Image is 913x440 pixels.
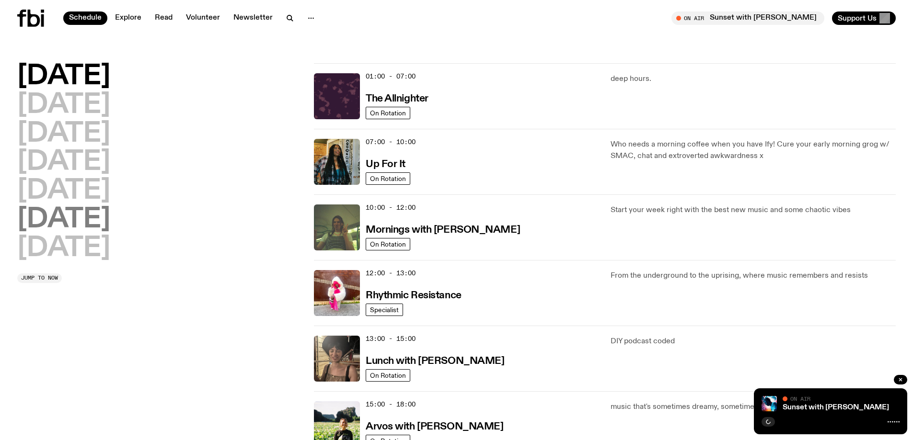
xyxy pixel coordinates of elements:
[366,291,462,301] h3: Rhythmic Resistance
[314,270,360,316] img: Attu crouches on gravel in front of a brown wall. They are wearing a white fur coat with a hood, ...
[611,139,896,162] p: Who needs a morning coffee when you have Ify! Cure your early morning grog w/ SMAC, chat and extr...
[366,94,428,104] h3: The Allnighter
[17,235,110,262] button: [DATE]
[63,11,107,25] a: Schedule
[366,400,416,409] span: 15:00 - 18:00
[838,14,877,23] span: Support Us
[180,11,226,25] a: Volunteer
[17,273,62,283] button: Jump to now
[611,336,896,347] p: DIY podcast coded
[366,158,405,169] a: Up For It
[366,369,410,382] a: On Rotation
[366,225,520,235] h3: Mornings with [PERSON_NAME]
[370,240,406,248] span: On Rotation
[17,92,110,119] button: [DATE]
[366,334,416,343] span: 13:00 - 15:00
[21,275,58,281] span: Jump to now
[366,422,503,432] h3: Arvos with [PERSON_NAME]
[366,420,503,432] a: Arvos with [PERSON_NAME]
[366,159,405,169] h3: Up For It
[671,11,824,25] button: On AirSunset with [PERSON_NAME]
[370,306,399,313] span: Specialist
[370,372,406,379] span: On Rotation
[366,137,416,147] span: 07:00 - 10:00
[366,92,428,104] a: The Allnighter
[109,11,147,25] a: Explore
[366,356,504,366] h3: Lunch with [PERSON_NAME]
[17,121,110,147] button: [DATE]
[366,72,416,81] span: 01:00 - 07:00
[366,269,416,278] span: 12:00 - 13:00
[366,107,410,119] a: On Rotation
[366,238,410,250] a: On Rotation
[783,404,889,411] a: Sunset with [PERSON_NAME]
[149,11,178,25] a: Read
[762,396,777,411] img: Simon Caldwell stands side on, looking downwards. He has headphones on. Behind him is a brightly ...
[366,354,504,366] a: Lunch with [PERSON_NAME]
[790,395,810,402] span: On Air
[17,149,110,176] button: [DATE]
[366,203,416,212] span: 10:00 - 12:00
[366,223,520,235] a: Mornings with [PERSON_NAME]
[17,206,110,233] button: [DATE]
[366,289,462,301] a: Rhythmic Resistance
[314,204,360,250] img: Jim Kretschmer in a really cute outfit with cute braids, standing on a train holding up a peace s...
[370,175,406,182] span: On Rotation
[611,401,896,413] p: music that's sometimes dreamy, sometimes fast, but always good!
[832,11,896,25] button: Support Us
[314,139,360,185] img: Ify - a Brown Skin girl with black braided twists, looking up to the side with her tongue stickin...
[17,178,110,204] button: [DATE]
[611,270,896,282] p: From the underground to the uprising, where music remembers and resists
[370,109,406,116] span: On Rotation
[228,11,278,25] a: Newsletter
[611,73,896,85] p: deep hours.
[366,304,403,316] a: Specialist
[17,63,110,90] button: [DATE]
[611,204,896,216] p: Start your week right with the best new music and some chaotic vibes
[366,172,410,185] a: On Rotation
